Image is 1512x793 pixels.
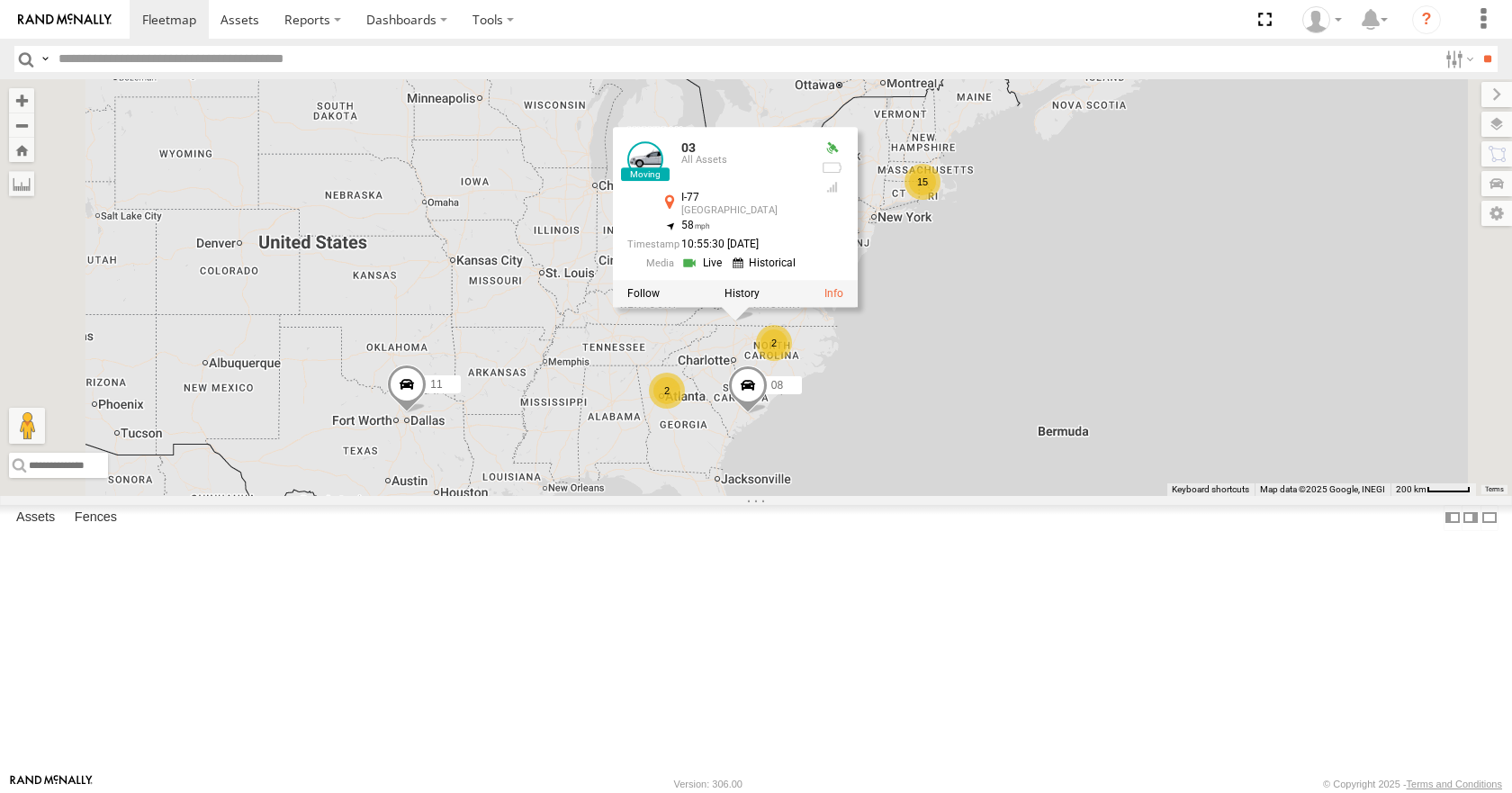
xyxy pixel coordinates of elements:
label: Realtime tracking of Asset [627,288,660,301]
a: View Historical Media Streams [733,255,801,272]
div: Valid GPS Fix [822,141,843,156]
label: View Asset History [724,288,760,301]
button: Zoom in [9,88,34,113]
div: 2 [649,373,685,409]
button: Map Scale: 200 km per 45 pixels [1390,483,1476,496]
a: View Asset Details [824,288,843,301]
button: Keyboard shortcuts [1172,483,1249,496]
div: Version: 306.00 [674,779,742,789]
a: 03 [681,140,696,155]
div: Aaron Kuchrawy [1296,6,1348,33]
div: Date/time of location update [627,239,807,251]
label: Dock Summary Table to the Right [1462,505,1480,531]
label: Measure [9,171,34,196]
label: Search Filter Options [1438,46,1477,72]
div: 2 [756,325,792,361]
label: Hide Summary Table [1480,505,1498,531]
div: 15 [904,164,940,200]
a: View Live Media Streams [681,255,727,272]
button: Zoom Home [9,138,34,162]
div: All Assets [681,156,807,167]
label: Search Query [38,46,52,72]
i: ? [1412,5,1441,34]
span: 58 [681,219,710,231]
label: Map Settings [1481,201,1512,226]
div: No battery health information received from this device. [822,161,843,176]
label: Dock Summary Table to the Left [1444,505,1462,531]
a: Visit our Website [10,775,93,793]
div: [GEOGRAPHIC_DATA] [681,205,807,216]
img: rand-logo.svg [18,14,112,26]
a: View Asset Details [627,141,663,177]
div: Last Event GSM Signal Strength [822,180,843,194]
a: Terms and Conditions [1407,779,1502,789]
label: Fences [66,506,126,531]
a: Terms [1485,485,1504,492]
span: 11 [430,378,442,391]
span: 08 [771,379,783,392]
span: Map data ©2025 Google, INEGI [1260,484,1385,494]
div: © Copyright 2025 - [1323,779,1502,789]
button: Zoom out [9,113,34,138]
span: 200 km [1396,484,1426,494]
div: I-77 [681,192,807,203]
label: Assets [7,506,64,531]
button: Drag Pegman onto the map to open Street View [9,408,45,444]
